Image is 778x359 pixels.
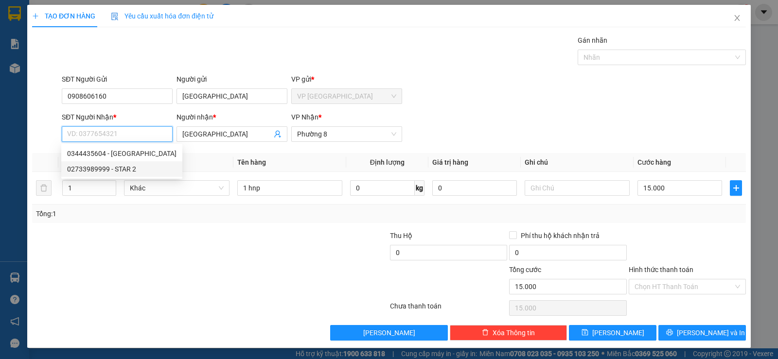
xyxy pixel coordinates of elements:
span: Khác [130,181,223,195]
span: plus [32,13,39,19]
div: Người nhận [177,112,287,122]
img: icon [111,13,119,20]
input: 0 [432,180,517,196]
span: delete [482,329,489,337]
th: Ghi chú [521,153,634,172]
div: Chưa thanh toán [389,301,508,318]
span: Tên hàng [237,158,266,166]
span: Giá trị hàng [432,158,468,166]
div: Cây Xăng [114,8,192,20]
span: printer [666,329,673,337]
div: 02733989999 - STAR 2 [61,161,182,177]
div: SĐT Người Gửi [62,74,173,85]
span: [PERSON_NAME] [363,327,415,338]
div: 0909654063 [8,43,107,57]
button: save[PERSON_NAME] [569,325,656,341]
button: plus [730,180,742,196]
div: 0344435604 - [GEOGRAPHIC_DATA] [67,148,177,159]
span: Tổng cước [509,266,541,274]
input: Ghi Chú [525,180,630,196]
span: kg [415,180,424,196]
span: Định lượng [370,158,405,166]
input: VD: Bàn, Ghế [237,180,342,196]
div: VP [GEOGRAPHIC_DATA] [8,8,107,32]
span: close [733,14,741,22]
div: Tổng: 1 [36,208,301,219]
button: Close [724,5,751,32]
label: Hình thức thanh toán [629,266,693,274]
span: VP Nhận [291,113,318,121]
div: HÙNG [114,20,192,32]
span: [PERSON_NAME] và In [677,327,745,338]
span: Cước hàng [637,158,671,166]
span: [PERSON_NAME] [592,327,644,338]
button: printer[PERSON_NAME] và In [658,325,746,341]
button: [PERSON_NAME] [330,325,447,341]
span: VP Sài Gòn [297,89,396,103]
div: VP gửi [291,74,402,85]
div: SĐT Người Nhận [62,112,173,122]
div: 02733989999 - STAR 2 [67,164,177,174]
span: Chưa cước : [112,63,134,85]
span: Phí thu hộ khách nhận trả [517,230,603,241]
div: Người gửi [177,74,287,85]
span: Phường 8 [297,127,396,141]
span: Yêu cầu xuất hóa đơn điện tử [111,12,213,20]
button: deleteXóa Thông tin [450,325,567,341]
div: 35.000 [112,63,193,86]
span: Gửi: [8,9,23,19]
span: Thu Hộ [390,232,412,239]
div: 0938058131 [114,32,192,45]
label: Gán nhãn [578,36,607,44]
span: plus [730,184,742,192]
span: user-add [274,130,282,138]
div: LŨ [8,32,107,43]
div: 0344435604 - TÂN MỸ [61,146,182,161]
span: Nhận: [114,9,137,19]
span: Xóa Thông tin [493,327,535,338]
span: TẠO ĐƠN HÀNG [32,12,95,20]
button: delete [36,180,52,196]
span: save [582,329,588,337]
